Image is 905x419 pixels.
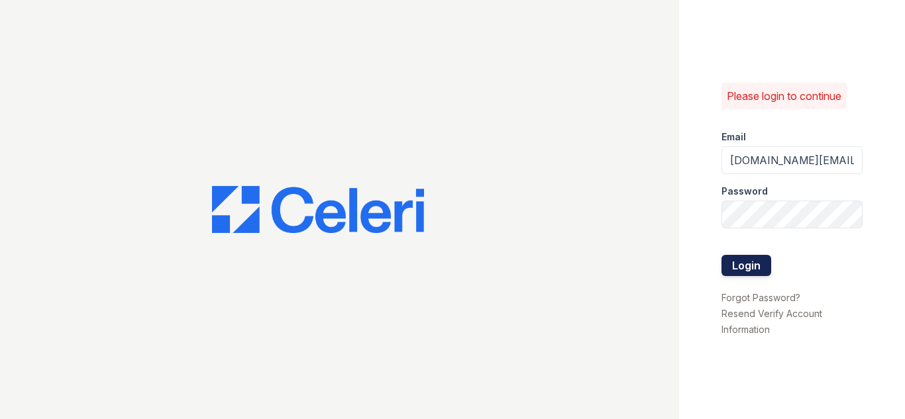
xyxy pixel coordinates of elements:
button: Login [721,255,771,276]
a: Forgot Password? [721,292,800,303]
p: Please login to continue [727,88,841,104]
img: CE_Logo_Blue-a8612792a0a2168367f1c8372b55b34899dd931a85d93a1a3d3e32e68fde9ad4.png [212,186,424,234]
label: Password [721,185,768,198]
a: Resend Verify Account Information [721,308,822,335]
label: Email [721,130,746,144]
